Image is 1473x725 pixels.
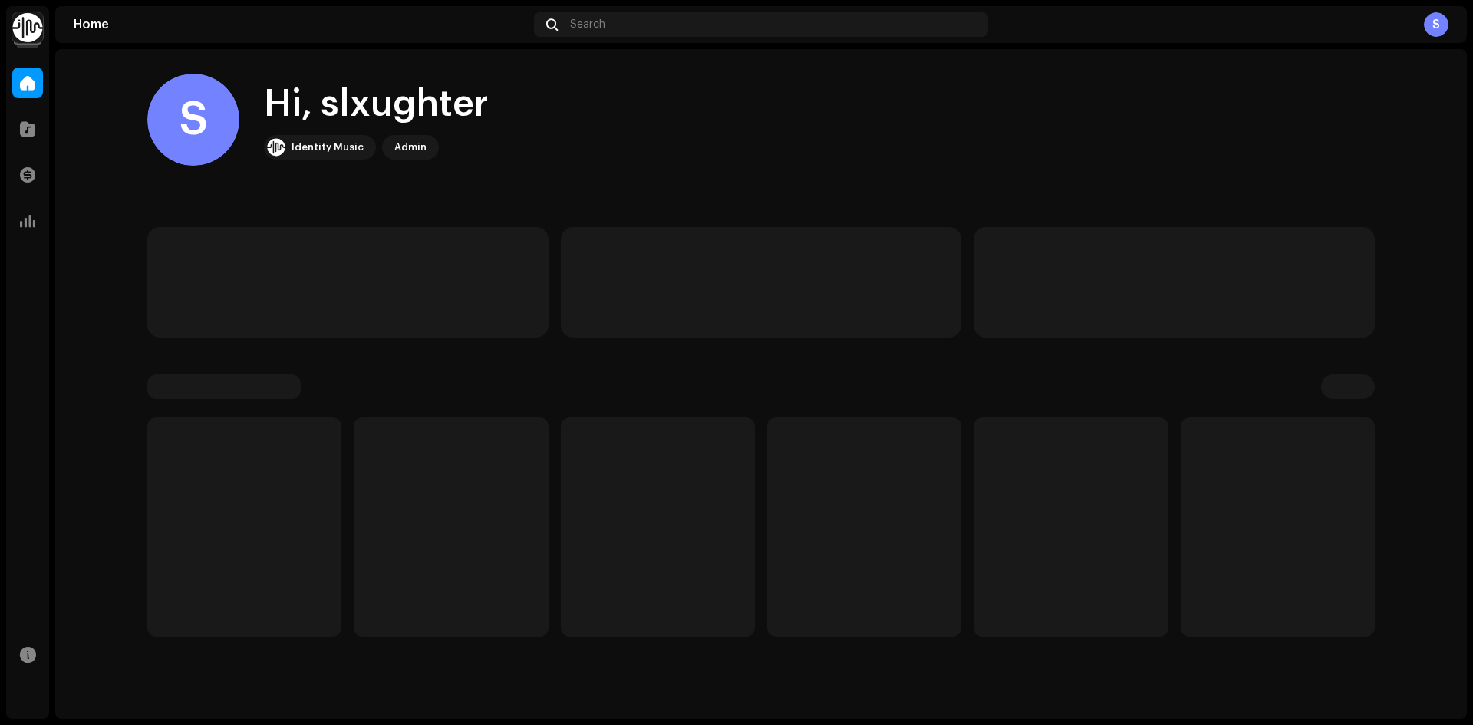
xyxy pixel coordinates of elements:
div: Identity Music [292,138,364,157]
div: S [1424,12,1448,37]
div: Hi, slxughter [264,80,489,129]
span: Search [570,18,605,31]
div: S [147,74,239,166]
img: 0f74c21f-6d1c-4dbc-9196-dbddad53419e [267,138,285,157]
img: 0f74c21f-6d1c-4dbc-9196-dbddad53419e [12,12,43,43]
div: Admin [394,138,427,157]
div: Home [74,18,528,31]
